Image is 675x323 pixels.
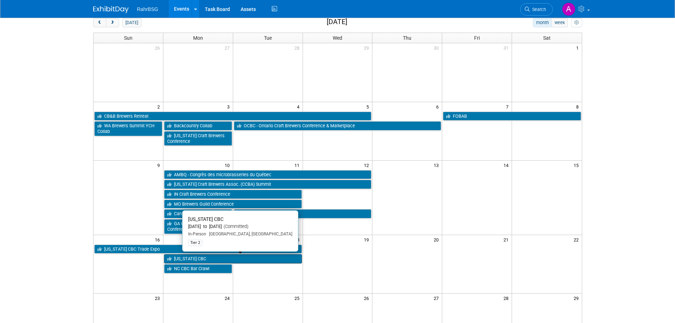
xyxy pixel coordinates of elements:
a: SC CBC & Tradeshow [234,209,372,218]
span: Tue [264,35,272,41]
img: Ashley Grotewold [562,2,575,16]
span: 14 [503,161,512,169]
span: 2 [157,102,163,111]
span: 26 [363,294,372,302]
span: 13 [433,161,442,169]
span: [GEOGRAPHIC_DATA], [GEOGRAPHIC_DATA] [206,232,292,236]
span: 19 [363,235,372,244]
button: month [533,18,552,27]
button: [DATE] [122,18,141,27]
span: Fri [474,35,480,41]
span: 7 [505,102,512,111]
span: Search [530,7,546,12]
span: In-Person [188,232,206,236]
span: RahrBSG [137,6,158,12]
a: MO Brewers Guild Conference [164,200,302,209]
span: 29 [573,294,582,302]
span: 3 [226,102,233,111]
span: [US_STATE] CBC [188,216,224,222]
h2: [DATE] [327,18,347,26]
span: Sun [124,35,133,41]
span: 15 [573,161,582,169]
span: 6 [435,102,442,111]
span: 10 [224,161,233,169]
a: IN Craft Brewers Conference [164,190,302,199]
button: next [106,18,119,27]
span: 23 [154,294,163,302]
span: 11 [294,161,303,169]
span: 24 [224,294,233,302]
span: 8 [575,102,582,111]
span: 22 [573,235,582,244]
span: 20 [433,235,442,244]
a: AMBQ - Congrès des microbrasseries du Québec [164,170,372,179]
span: 26 [154,43,163,52]
a: Search [520,3,553,16]
button: prev [93,18,106,27]
span: 25 [294,294,303,302]
div: Tier 2 [188,240,202,246]
a: GA Craft Brewers Conference [164,219,232,234]
span: 30 [433,43,442,52]
span: Mon [193,35,203,41]
a: Backcountry Collab [164,121,232,130]
a: NC CBC Bar Crawl [164,264,232,273]
span: 27 [224,43,233,52]
span: 12 [363,161,372,169]
span: 28 [503,294,512,302]
img: ExhibitDay [93,6,129,13]
a: [US_STATE] CBC Trade Expo [94,245,302,254]
span: (Committed) [222,224,248,229]
span: Thu [403,35,411,41]
a: [US_STATE] Craft Brewers Conference [164,131,232,146]
span: 21 [503,235,512,244]
a: WA Brewers Summit YCH Collab [94,121,162,136]
span: 1 [575,43,582,52]
div: [DATE] to [DATE] [188,224,292,230]
a: Canada Beer Cup [164,209,232,218]
span: Sat [543,35,551,41]
span: 16 [154,235,163,244]
span: 29 [363,43,372,52]
span: 5 [366,102,372,111]
span: 4 [296,102,303,111]
i: Personalize Calendar [574,21,579,25]
span: 9 [157,161,163,169]
span: 28 [294,43,303,52]
span: 31 [503,43,512,52]
a: OCBC - Ontario Craft Brewers Conference & Marketplace [234,121,441,130]
a: [US_STATE] Craft Brewers Assoc. (CCBA) Summit [164,180,372,189]
a: FOBAB [443,112,581,121]
a: CB&B Brewers Retreat [94,112,372,121]
span: 27 [433,294,442,302]
a: [US_STATE] CBC [164,254,302,263]
button: myCustomButton [571,18,582,27]
span: Wed [333,35,342,41]
button: week [551,18,568,27]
